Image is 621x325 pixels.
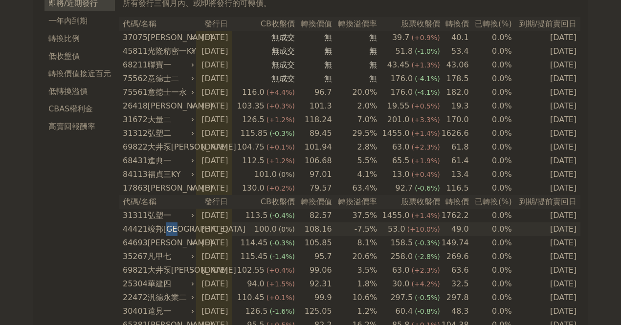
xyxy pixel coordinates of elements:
td: 43.06 [440,58,469,72]
th: 到期/提前賣回日 [512,17,580,31]
td: [DATE] [512,44,580,58]
a: CBAS權利金 [44,101,115,117]
span: (+10.0%) [407,225,440,233]
td: 118.24 [295,113,332,127]
span: (+1.5%) [266,280,295,288]
div: 福貞三KY [148,168,193,181]
span: 無成交 [271,33,295,42]
th: 轉換價值 [295,17,332,31]
div: 68431 [123,154,145,168]
td: [DATE] [512,168,580,181]
li: 轉換比例 [44,33,115,44]
div: 竣邦[GEOGRAPHIC_DATA] [148,222,193,236]
td: 0.0% [469,222,512,236]
td: [DATE] [512,127,580,140]
td: [DATE] [512,277,580,291]
div: 大井泵[PERSON_NAME] [148,140,193,154]
th: 轉換溢價率 [332,17,377,31]
td: [DATE] [196,127,232,140]
td: 29.5% [332,127,377,140]
th: 代碼/名稱 [119,17,196,31]
td: [DATE] [196,209,232,222]
span: (+0.3%) [266,102,295,110]
td: 20.0% [332,86,377,99]
span: (+0.2%) [266,184,295,192]
td: 0.0% [469,181,512,195]
td: [DATE] [196,277,232,291]
div: 25304 [123,277,145,291]
span: (+4.4%) [266,88,295,96]
span: 無 [369,33,377,42]
span: (-4.1%) [415,75,440,83]
td: 53.4 [440,44,469,58]
td: 0.0% [469,31,512,44]
td: [DATE] [196,291,232,304]
th: 到期/提前賣回日 [512,195,580,209]
span: 無 [324,60,332,69]
td: 63.6 [440,263,469,277]
div: 進典一 [148,154,193,168]
div: 68211 [123,58,145,72]
td: [DATE] [512,222,580,236]
li: CBAS權利金 [44,103,115,115]
td: [DATE] [512,291,580,304]
td: 0.0% [469,209,512,222]
td: [DATE] [196,154,232,168]
span: (+0.1%) [266,294,295,302]
div: 75561 [123,86,145,99]
div: 53.0 [386,222,407,236]
span: (+2.3%) [412,266,440,274]
td: [DATE] [196,31,232,44]
div: 158.5 [388,236,415,250]
td: 0.0% [469,86,512,99]
span: (+2.3%) [412,143,440,151]
td: 170.0 [440,113,469,127]
td: 0.0% [469,236,512,250]
th: 轉換溢價率 [332,195,377,209]
td: 32.5 [440,277,469,291]
td: 0.0% [469,291,512,304]
td: 0.0% [469,127,512,140]
div: 110.45 [235,291,266,304]
td: 0.0% [469,72,512,86]
div: 116.0 [240,86,266,99]
div: 1455.0 [380,127,412,140]
div: 大井泵[PERSON_NAME] [148,263,193,277]
div: 凡甲七 [148,250,193,263]
span: (+1.3%) [412,61,440,69]
td: 79.57 [295,181,332,195]
span: 無 [324,74,332,83]
div: 100.0 [252,222,279,236]
td: [DATE] [512,181,580,195]
div: [PERSON_NAME] [148,181,193,195]
span: (+1.2%) [266,157,295,165]
div: 63.0 [390,140,412,154]
th: 已轉換(%) [469,195,512,209]
div: 201.0 [385,113,412,127]
div: 31311 [123,209,145,222]
div: 31312 [123,127,145,140]
a: 轉換價值接近百元 [44,66,115,82]
div: 意德士二 [148,72,193,86]
td: 297.8 [440,291,469,304]
th: 代碼/名稱 [119,195,196,209]
td: [DATE] [196,86,232,99]
td: 1626.6 [440,127,469,140]
span: (-0.4%) [269,212,295,219]
div: [PERSON_NAME] [148,99,193,113]
div: 176.0 [388,86,415,99]
a: 一年內到期 [44,13,115,29]
td: 92.31 [295,277,332,291]
td: [DATE] [196,236,232,250]
span: (+1.9%) [412,157,440,165]
div: [PERSON_NAME] [148,236,193,250]
div: 1455.0 [380,209,412,222]
div: 汎德永業二 [148,291,193,304]
span: (-0.5%) [415,294,440,302]
td: 89.45 [295,127,332,140]
div: 30401 [123,304,145,318]
td: [DATE] [196,250,232,263]
td: [DATE] [196,263,232,277]
div: 大量二 [148,113,193,127]
div: 39.7 [390,31,412,44]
